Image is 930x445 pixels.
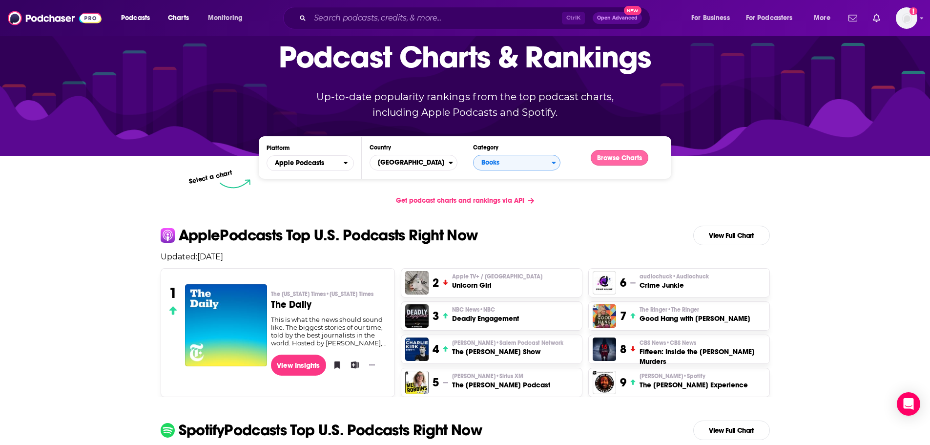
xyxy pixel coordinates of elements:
span: audiochuck [640,273,709,280]
h3: Good Hang with [PERSON_NAME] [640,314,750,323]
a: Deadly Engagement [405,304,429,328]
button: open menu [267,155,354,171]
img: Crime Junkie [593,271,616,295]
a: audiochuck•AudiochuckCrime Junkie [640,273,709,290]
a: CBS News•CBS NewsFifteen: Inside the [PERSON_NAME] Murders [640,339,765,366]
span: CBS News [640,339,696,347]
span: • [US_STATE] Times [326,291,373,297]
a: The Joe Rogan Experience [593,371,616,394]
p: Up-to-date popularity rankings from the top podcast charts, including Apple Podcasts and Spotify. [297,89,633,120]
span: Logged in as kristenfisher_dk [896,7,917,29]
p: Charlie Kirk • Salem Podcast Network [452,339,563,347]
button: Show profile menu [896,7,917,29]
svg: Add a profile image [909,7,917,15]
a: Show notifications dropdown [869,10,884,26]
span: [PERSON_NAME] [452,372,523,380]
span: • Salem Podcast Network [496,339,563,346]
p: Spotify Podcasts Top U.S. Podcasts Right Now [179,423,482,438]
span: More [814,11,830,25]
button: open menu [684,10,742,26]
a: The [US_STATE] Times•[US_STATE] TimesThe Daily [271,290,387,316]
a: The Daily [185,284,267,366]
div: Open Intercom Messenger [897,392,920,416]
img: Unicorn Girl [405,271,429,295]
a: Apple TV+ / [GEOGRAPHIC_DATA]Unicorn Girl [452,273,542,290]
p: The New York Times • New York Times [271,290,387,298]
h3: Deadly Engagement [452,314,519,323]
button: open menu [740,10,807,26]
h3: The Daily [271,300,387,310]
h3: 5 [433,375,439,390]
button: Show More Button [365,360,379,370]
h2: Platforms [267,155,354,171]
span: • Audiochuck [672,273,709,280]
a: Browse Charts [591,150,648,166]
a: Charts [162,10,195,26]
span: [GEOGRAPHIC_DATA] [370,154,448,171]
img: User Profile [896,7,917,29]
img: Good Hang with Amy Poehler [593,304,616,328]
p: Select a chart [188,169,233,186]
h3: 1 [169,284,177,302]
button: open menu [114,10,163,26]
a: The Ringer•The RingerGood Hang with [PERSON_NAME] [640,306,750,323]
span: Open Advanced [597,16,638,21]
a: Show notifications dropdown [845,10,861,26]
img: The Mel Robbins Podcast [405,371,429,394]
img: The Charlie Kirk Show [405,338,429,361]
a: View Full Chart [693,226,770,245]
span: The Ringer [640,306,699,314]
h3: 3 [433,309,439,323]
h3: 6 [620,275,626,290]
a: Get podcast charts and rankings via API [388,189,542,212]
span: Get podcast charts and rankings via API [396,196,524,205]
button: Open AdvancedNew [593,12,642,24]
button: Countries [370,155,457,170]
span: Podcasts [121,11,150,25]
h3: 9 [620,375,626,390]
h3: 2 [433,275,439,290]
p: Apple TV+ / Seven Hills [452,273,542,280]
h3: The [PERSON_NAME] Podcast [452,380,550,390]
img: Fifteen: Inside the Daniel Marsh Murders [593,338,616,361]
button: Categories [473,155,560,170]
button: Bookmark Podcast [330,358,340,372]
div: This is what the news should sound like. The biggest stories of our time, told by the best journa... [271,316,387,347]
a: [PERSON_NAME]•Salem Podcast NetworkThe [PERSON_NAME] Show [452,339,563,357]
p: Mel Robbins • Sirius XM [452,372,550,380]
p: Apple Podcasts Top U.S. Podcasts Right Now [179,228,478,243]
p: audiochuck • Audiochuck [640,273,709,280]
span: • The Ringer [667,306,699,313]
p: Updated: [DATE] [153,252,778,261]
img: Podchaser - Follow, Share and Rate Podcasts [8,9,102,27]
span: • CBS News [666,339,696,346]
a: View Full Chart [693,421,770,440]
img: apple Icon [161,228,175,242]
span: New [624,6,641,15]
a: [PERSON_NAME]•Sirius XMThe [PERSON_NAME] Podcast [452,372,550,390]
img: select arrow [220,179,250,189]
span: For Business [691,11,730,25]
p: CBS News • CBS News [640,339,765,347]
input: Search podcasts, credits, & more... [310,10,562,26]
span: The [US_STATE] Times [271,290,373,298]
span: Apple TV+ / [GEOGRAPHIC_DATA] [452,273,542,280]
a: View Insights [271,355,326,376]
div: Search podcasts, credits, & more... [292,7,660,29]
span: Monitoring [208,11,243,25]
span: Charts [168,11,189,25]
span: • Sirius XM [496,373,523,380]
